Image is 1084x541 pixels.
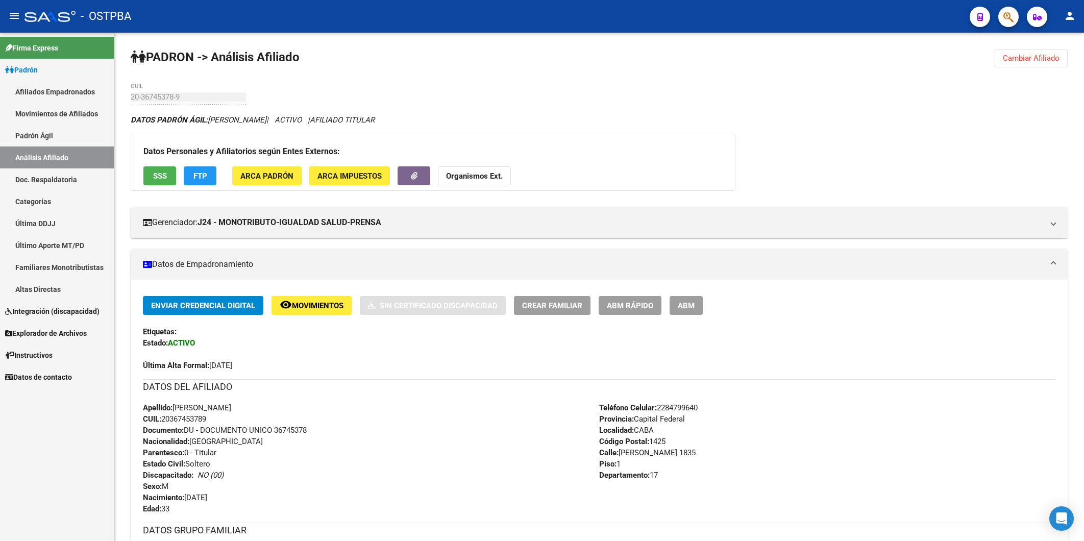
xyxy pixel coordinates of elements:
span: - OSTPBA [81,5,131,28]
span: CABA [599,426,654,435]
strong: Provincia: [599,414,634,424]
button: Cambiar Afiliado [995,49,1068,67]
span: SSS [153,171,167,181]
strong: Nacimiento: [143,493,184,502]
button: Movimientos [272,296,352,315]
strong: Organismos Ext. [446,171,503,181]
strong: Apellido: [143,403,173,412]
button: Enviar Credencial Digital [143,296,263,315]
h3: Datos Personales y Afiliatorios según Entes Externos: [143,144,723,159]
mat-icon: person [1064,10,1076,22]
strong: Etiquetas: [143,327,177,336]
span: Movimientos [292,301,343,310]
button: ARCA Padrón [232,166,302,185]
span: AFILIADO TITULAR [310,115,375,125]
strong: Parentesco: [143,448,184,457]
button: SSS [143,166,176,185]
mat-expansion-panel-header: Gerenciador:J24 - MONOTRIBUTO-IGUALDAD SALUD-PRENSA [131,207,1068,238]
span: DU - DOCUMENTO UNICO 36745378 [143,426,307,435]
div: Open Intercom Messenger [1049,506,1074,531]
h3: DATOS GRUPO FAMILIAR [143,523,1055,537]
span: Datos de contacto [5,372,72,383]
span: 1 [599,459,621,469]
strong: Calle: [599,448,619,457]
span: 17 [599,471,658,480]
span: Firma Express [5,42,58,54]
strong: Estado Civil: [143,459,185,469]
span: Explorador de Archivos [5,328,87,339]
strong: Piso: [599,459,617,469]
span: 20367453789 [143,414,206,424]
span: Soltero [143,459,210,469]
strong: Discapacitado: [143,471,193,480]
button: ARCA Impuestos [309,166,390,185]
span: Enviar Credencial Digital [151,301,255,310]
strong: PADRON -> Análisis Afiliado [131,50,300,64]
span: [DATE] [143,361,232,370]
span: ABM Rápido [607,301,653,310]
button: Organismos Ext. [438,166,511,185]
span: [PERSON_NAME] [131,115,266,125]
span: Sin Certificado Discapacidad [380,301,498,310]
strong: DATOS PADRÓN ÁGIL: [131,115,208,125]
strong: Departamento: [599,471,650,480]
span: [GEOGRAPHIC_DATA] [143,437,263,446]
strong: Teléfono Celular: [599,403,657,412]
span: Instructivos [5,350,53,361]
span: [DATE] [143,493,207,502]
strong: ACTIVO [168,338,195,348]
strong: Edad: [143,504,161,513]
button: FTP [184,166,216,185]
strong: Última Alta Formal: [143,361,209,370]
i: NO (00) [198,471,224,480]
mat-expansion-panel-header: Datos de Empadronamiento [131,249,1068,280]
span: FTP [193,171,207,181]
span: Crear Familiar [522,301,582,310]
button: Crear Familiar [514,296,590,315]
span: Padrón [5,64,38,76]
span: 2284799640 [599,403,698,412]
span: Cambiar Afiliado [1003,54,1060,63]
span: 0 - Titular [143,448,216,457]
span: ARCA Impuestos [317,171,382,181]
button: ABM Rápido [599,296,661,315]
mat-panel-title: Datos de Empadronamiento [143,259,1043,270]
strong: Sexo: [143,482,162,491]
mat-icon: remove_red_eye [280,299,292,311]
strong: Código Postal: [599,437,649,446]
strong: CUIL: [143,414,161,424]
span: ARCA Padrón [240,171,293,181]
mat-icon: menu [8,10,20,22]
strong: Nacionalidad: [143,437,189,446]
span: ABM [678,301,695,310]
span: [PERSON_NAME] [143,403,231,412]
span: [PERSON_NAME] 1835 [599,448,696,457]
strong: J24 - MONOTRIBUTO-IGUALDAD SALUD-PRENSA [198,217,381,228]
strong: Estado: [143,338,168,348]
span: M [143,482,168,491]
span: Capital Federal [599,414,685,424]
span: 33 [143,504,169,513]
button: Sin Certificado Discapacidad [360,296,506,315]
h3: DATOS DEL AFILIADO [143,380,1055,394]
button: ABM [670,296,703,315]
span: 1425 [599,437,666,446]
mat-panel-title: Gerenciador: [143,217,1043,228]
span: Integración (discapacidad) [5,306,100,317]
strong: Localidad: [599,426,634,435]
i: | ACTIVO | [131,115,375,125]
strong: Documento: [143,426,184,435]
